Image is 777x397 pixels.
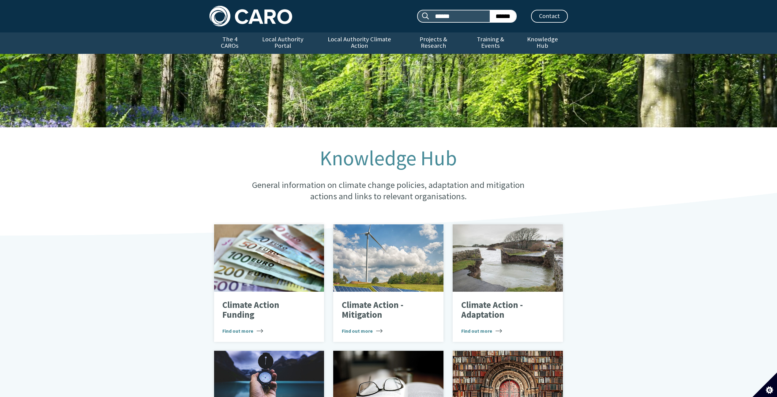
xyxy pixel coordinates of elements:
[464,32,517,54] a: Training & Events
[240,147,537,170] h1: Knowledge Hub
[342,327,383,335] span: Find out more
[250,32,316,54] a: Local Authority Portal
[333,224,443,342] a: Climate Action - Mitigation Find out more
[517,32,568,54] a: Knowledge Hub
[222,327,263,335] span: Find out more
[531,10,568,23] a: Contact
[461,327,502,335] span: Find out more
[403,32,464,54] a: Projects & Research
[209,6,292,26] img: Caro logo
[209,32,250,54] a: The 4 CAROs
[240,179,537,202] p: General information on climate change policies, adaptation and mitigation actions and links to re...
[453,224,563,342] a: Climate Action - Adaptation Find out more
[342,301,426,320] p: Climate Action - Mitigation
[752,373,777,397] button: Set cookie preferences
[222,301,307,320] p: Climate Action Funding
[461,301,545,320] p: Climate Action - Adaptation
[316,32,403,54] a: Local Authority Climate Action
[214,224,324,342] a: Climate Action Funding Find out more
